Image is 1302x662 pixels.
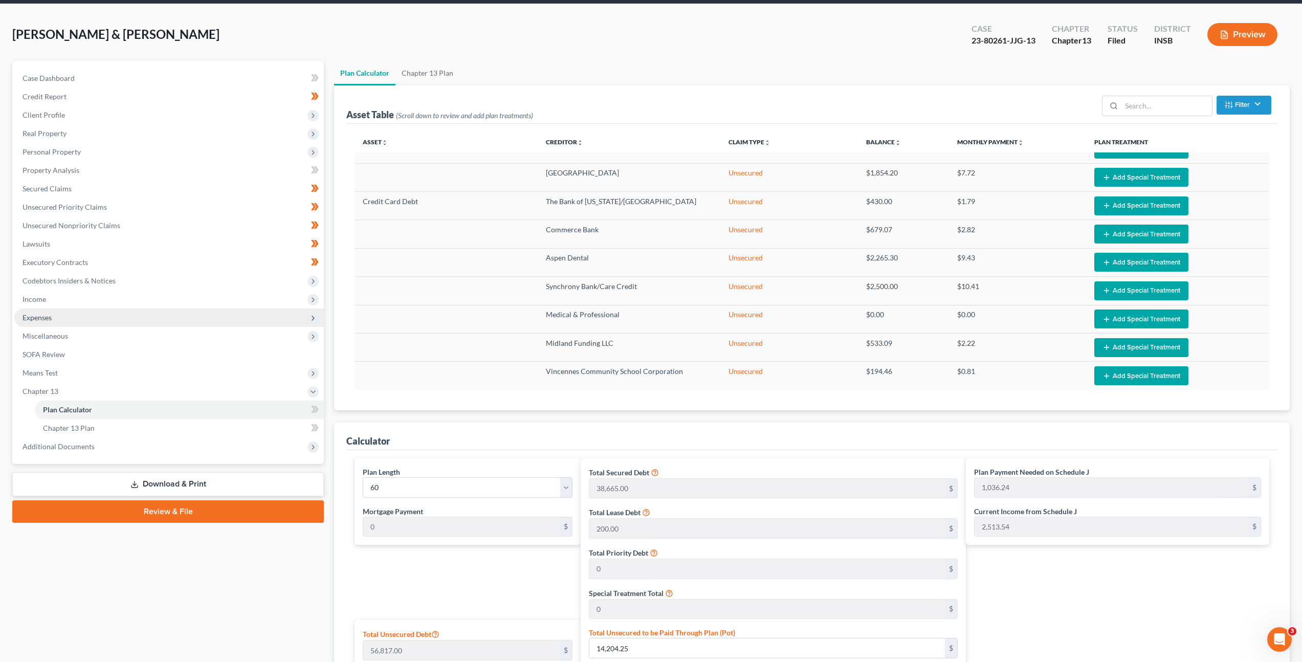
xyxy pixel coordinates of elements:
td: [GEOGRAPHIC_DATA] [538,163,721,191]
input: 0.00 [589,479,945,498]
i: unfold_more [764,140,770,146]
div: INSB [1154,35,1191,47]
a: Download & Print [12,472,324,496]
a: SOFA Review [14,345,324,364]
button: Preview [1207,23,1277,46]
td: Synchrony Bank/Care Credit [538,277,721,305]
button: Add Special Treatment [1094,281,1188,300]
div: $ [945,479,957,498]
td: $0.00 [858,305,950,333]
a: Plan Calculator [334,61,395,85]
td: $194.46 [858,362,950,390]
button: Add Special Treatment [1094,338,1188,357]
label: Total Unsecured to be Paid Through Plan (Pot) [589,627,735,638]
div: $ [945,638,957,658]
div: 23-80261-JJG-13 [972,35,1035,47]
td: $0.81 [949,362,1086,390]
div: Status [1108,23,1138,35]
span: Plan Calculator [43,405,92,414]
span: Personal Property [23,147,81,156]
span: Chapter 13 Plan [43,424,95,432]
input: 0.00 [589,519,945,538]
td: Aspen Dental [538,248,721,276]
i: unfold_more [382,140,388,146]
input: Search... [1121,96,1212,116]
span: Lawsuits [23,239,50,248]
div: Case [972,23,1035,35]
td: $1.79 [949,191,1086,219]
button: Add Special Treatment [1094,225,1188,244]
span: Client Profile [23,111,65,119]
div: $ [1248,517,1261,537]
a: Executory Contracts [14,253,324,272]
th: Plan Treatment [1086,132,1269,152]
td: Unsecured [720,362,857,390]
td: Unsecured [720,334,857,362]
span: 3 [1288,627,1296,635]
input: 0.00 [975,517,1248,537]
div: Asset Table [346,108,533,121]
a: Monthly Paymentunfold_more [957,138,1024,146]
div: Chapter [1052,35,1091,47]
td: $10.41 [949,277,1086,305]
a: Plan Calculator [35,401,324,419]
td: $430.00 [858,191,950,219]
td: $2.22 [949,334,1086,362]
div: $ [945,519,957,538]
td: $0.00 [949,305,1086,333]
span: Chapter 13 [23,387,58,395]
input: 0.00 [589,559,945,579]
div: $ [945,600,957,619]
td: Commerce Bank [538,220,721,248]
div: $ [560,517,572,537]
a: Balanceunfold_more [866,138,901,146]
td: Vincennes Community School Corporation [538,362,721,390]
td: Unsecured [720,191,857,219]
span: 13 [1082,35,1091,45]
span: Executory Contracts [23,258,88,267]
i: unfold_more [895,140,901,146]
td: Unsecured [720,220,857,248]
a: Unsecured Priority Claims [14,198,324,216]
span: Real Property [23,129,67,138]
a: Unsecured Nonpriority Claims [14,216,324,235]
input: 0.00 [589,600,945,619]
td: $7.72 [949,163,1086,191]
label: Total Unsecured Debt [363,628,439,640]
label: Total Secured Debt [589,467,649,478]
span: Means Test [23,368,58,377]
a: Chapter 13 Plan [35,419,324,437]
button: Add Special Treatment [1094,168,1188,187]
td: $9.43 [949,248,1086,276]
i: unfold_more [1018,140,1024,146]
iframe: Intercom live chat [1267,627,1292,652]
a: Credit Report [14,87,324,106]
span: Miscellaneous [23,332,68,340]
label: Plan Length [363,467,400,477]
a: Chapter 13 Plan [395,61,459,85]
a: Assetunfold_more [363,138,388,146]
label: Current Income from Schedule J [974,506,1077,517]
td: Credit Card Debt [355,191,538,219]
label: Total Lease Debt [589,507,641,518]
span: SOFA Review [23,350,65,359]
a: Case Dashboard [14,69,324,87]
input: 0.00 [975,478,1248,497]
td: The Bank of [US_STATE]/[GEOGRAPHIC_DATA] [538,191,721,219]
button: Add Special Treatment [1094,310,1188,328]
a: Property Analysis [14,161,324,180]
td: $2.82 [949,220,1086,248]
a: Lawsuits [14,235,324,253]
span: Unsecured Nonpriority Claims [23,221,120,230]
span: (Scroll down to review and add plan treatments) [396,111,533,120]
span: Income [23,295,46,303]
button: Add Special Treatment [1094,196,1188,215]
div: Chapter [1052,23,1091,35]
div: $ [945,559,957,579]
a: Secured Claims [14,180,324,198]
td: Unsecured [720,277,857,305]
span: [PERSON_NAME] & [PERSON_NAME] [12,27,219,41]
i: unfold_more [577,140,583,146]
td: Midland Funding LLC [538,334,721,362]
td: $2,500.00 [858,277,950,305]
